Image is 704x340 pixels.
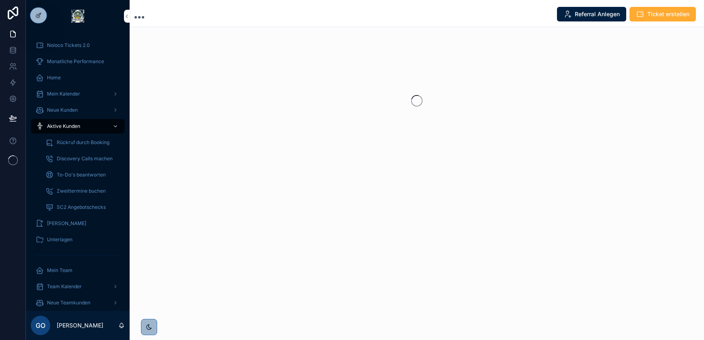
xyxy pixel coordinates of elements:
span: Mein Kalender [47,91,80,97]
button: Referral Anlegen [557,7,626,21]
a: Neue Teamkunden [31,295,125,310]
a: Unterlagen [31,232,125,247]
span: To-Do's beantworten [57,172,106,178]
span: SC2 Angebotschecks [57,204,106,210]
span: Rückruf durch Booking [57,139,109,146]
span: Team Kalender [47,283,82,290]
p: [PERSON_NAME] [57,321,103,329]
span: Ticket erstellen [647,10,689,18]
a: Team Kalender [31,279,125,294]
a: Mein Kalender [31,87,125,101]
span: Neue Teamkunden [47,300,90,306]
a: SC2 Angebotschecks [41,200,125,215]
a: Rückruf durch Booking [41,135,125,150]
a: Discovery Calls machen [41,151,125,166]
span: Unterlagen [47,236,73,243]
span: Zweittermine buchen [57,188,106,194]
span: Mein Team [47,267,73,274]
a: Monatliche Performance [31,54,125,69]
div: scrollable content [26,32,130,311]
span: Aktive Kunden [47,123,80,130]
img: App logo [71,10,84,23]
span: [PERSON_NAME] [47,220,86,227]
a: [PERSON_NAME] [31,216,125,231]
a: Mein Team [31,263,125,278]
a: Home [31,70,125,85]
a: Aktive Kunden [31,119,125,134]
span: Discovery Calls machen [57,155,113,162]
a: Noloco Tickets 2.0 [31,38,125,53]
span: Referral Anlegen [575,10,620,18]
span: GO [36,321,45,330]
span: Noloco Tickets 2.0 [47,42,90,49]
a: Zweittermine buchen [41,184,125,198]
button: Ticket erstellen [629,7,696,21]
a: Neue Kunden [31,103,125,117]
a: To-Do's beantworten [41,168,125,182]
span: Monatliche Performance [47,58,104,65]
span: Home [47,74,61,81]
span: Neue Kunden [47,107,78,113]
